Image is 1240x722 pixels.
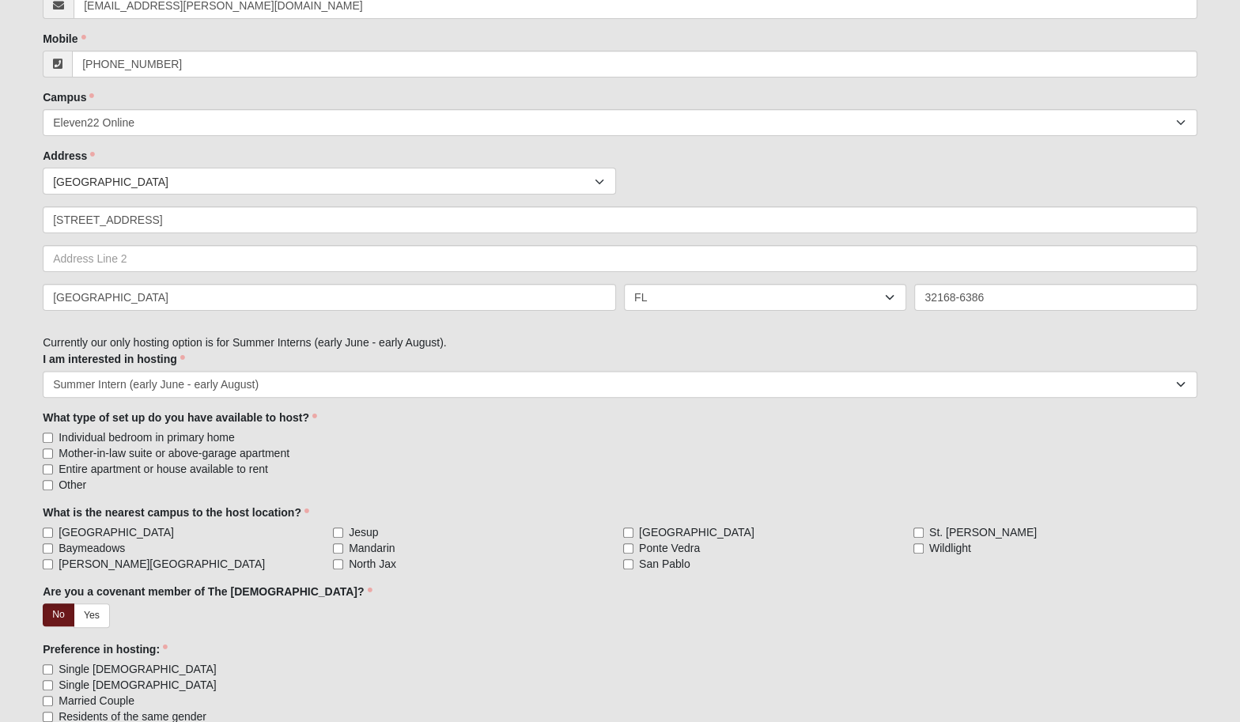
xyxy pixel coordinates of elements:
[59,556,265,572] span: [PERSON_NAME][GEOGRAPHIC_DATA]
[349,540,395,556] span: Mandarin
[43,543,53,554] input: Baymeadows
[43,89,94,105] label: Campus
[43,245,1197,272] input: Address Line 2
[333,559,343,569] input: North Jax
[913,527,924,538] input: St. [PERSON_NAME]
[639,540,700,556] span: Ponte Vedra
[929,540,971,556] span: Wildlight
[43,448,53,459] input: Mother-in-law suite or above-garage apartment
[59,661,216,677] span: Single [DEMOGRAPHIC_DATA]
[43,603,74,626] a: No
[43,480,53,490] input: Other
[913,543,924,554] input: Wildlight
[59,677,216,693] span: Single [DEMOGRAPHIC_DATA]
[639,556,690,572] span: San Pablo
[59,477,86,493] span: Other
[43,284,616,311] input: City
[74,603,110,628] a: Yes
[333,543,343,554] input: Mandarin
[59,461,268,477] span: Entire apartment or house available to rent
[43,351,185,367] label: I am interested in hosting
[43,505,309,520] label: What is the nearest campus to the host location?
[623,527,633,538] input: [GEOGRAPHIC_DATA]
[59,540,125,556] span: Baymeadows
[59,445,289,461] span: Mother-in-law suite or above-garage apartment
[623,559,633,569] input: San Pablo
[43,433,53,443] input: Individual bedroom in primary home
[43,148,95,164] label: Address
[43,559,53,569] input: [PERSON_NAME][GEOGRAPHIC_DATA]
[43,206,1197,233] input: Address Line 1
[59,429,235,445] span: Individual bedroom in primary home
[43,527,53,538] input: [GEOGRAPHIC_DATA]
[333,527,343,538] input: Jesup
[639,524,754,540] span: [GEOGRAPHIC_DATA]
[43,584,372,599] label: Are you a covenant member of The [DEMOGRAPHIC_DATA]?
[349,556,396,572] span: North Jax
[43,410,317,425] label: What type of set up do you have available to host?
[43,641,168,657] label: Preference in hosting:
[43,464,53,474] input: Entire apartment or house available to rent
[43,31,85,47] label: Mobile
[53,168,595,195] span: [GEOGRAPHIC_DATA]
[349,524,378,540] span: Jesup
[43,680,53,690] input: Single [DEMOGRAPHIC_DATA]
[43,664,53,675] input: Single [DEMOGRAPHIC_DATA]
[59,524,174,540] span: [GEOGRAPHIC_DATA]
[623,543,633,554] input: Ponte Vedra
[929,524,1037,540] span: St. [PERSON_NAME]
[914,284,1197,311] input: Zip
